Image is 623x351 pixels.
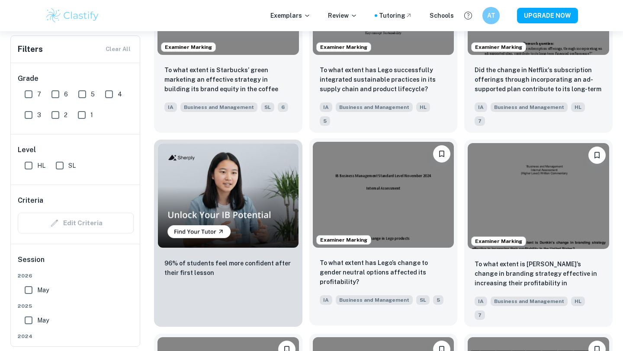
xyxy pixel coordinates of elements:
[571,297,585,306] span: HL
[64,110,67,120] span: 2
[37,89,41,99] span: 7
[475,65,602,95] p: Did the change in Netflix's subscription offerings through incorporating an ad-supported plan con...
[164,65,292,95] p: To what extent is Starbucks’ green marketing an effective strategy in building its brand equity i...
[328,11,357,20] p: Review
[472,43,526,51] span: Examiner Marking
[18,195,43,206] h6: Criteria
[37,285,49,295] span: May
[491,297,568,306] span: Business and Management
[317,236,371,244] span: Examiner Marking
[18,272,134,280] span: 2026
[320,65,447,94] p: To what extent has Lego successfully integrated sustainable practices in its supply chain and pro...
[64,89,68,99] span: 6
[91,89,95,99] span: 5
[161,43,215,51] span: Examiner Marking
[278,102,288,112] span: 6
[90,110,93,120] span: 1
[68,161,76,170] span: SL
[482,7,500,24] button: AT
[486,11,496,20] h6: AT
[261,102,274,112] span: SL
[433,145,450,163] button: Bookmark
[317,43,371,51] span: Examiner Marking
[18,43,43,55] h6: Filters
[468,143,609,249] img: Business and Management IA example thumbnail: To what extent is Dunkin’s change in bra
[37,316,49,325] span: May
[461,8,475,23] button: Help and Feedback
[475,310,485,320] span: 7
[475,259,602,289] p: To what extent is Dunkin’s change in branding strategy effective in increasing their profitabilit...
[18,213,134,233] div: Criteria filters are unavailable when searching by topic
[270,11,311,20] p: Exemplars
[18,332,134,340] span: 2024
[18,255,134,272] h6: Session
[18,73,134,84] h6: Grade
[571,102,585,112] span: HL
[475,297,487,306] span: IA
[416,102,430,112] span: HL
[336,295,413,305] span: Business and Management
[464,140,613,327] a: Examiner MarkingBookmarkTo what extent is Dunkin’s change in branding strategy effective in incre...
[320,116,330,126] span: 5
[472,237,526,245] span: Examiner Marking
[320,295,332,305] span: IA
[430,11,454,20] a: Schools
[313,142,454,248] img: Business and Management IA example thumbnail: To what extent has Lego’s change to gen
[320,102,332,112] span: IA
[164,258,292,278] p: 96% of students feel more confident after their first lesson
[154,140,302,327] a: Thumbnail96% of students feel more confident after their first lesson
[45,7,100,24] img: Clastify logo
[491,102,568,112] span: Business and Management
[320,258,447,287] p: To what extent has Lego’s change to gender neutral options affected its profitability?
[336,102,413,112] span: Business and Management
[309,140,458,327] a: Examiner MarkingBookmark To what extent has Lego’s change to gender neutral options affected its ...
[475,102,487,112] span: IA
[588,147,606,164] button: Bookmark
[180,102,257,112] span: Business and Management
[475,116,485,126] span: 7
[157,143,299,248] img: Thumbnail
[164,102,177,112] span: IA
[118,89,122,99] span: 4
[18,145,134,155] h6: Level
[37,110,41,120] span: 3
[517,8,578,23] button: UPGRADE NOW
[18,302,134,310] span: 2025
[433,295,443,305] span: 5
[416,295,430,305] span: SL
[37,161,45,170] span: HL
[379,11,412,20] a: Tutoring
